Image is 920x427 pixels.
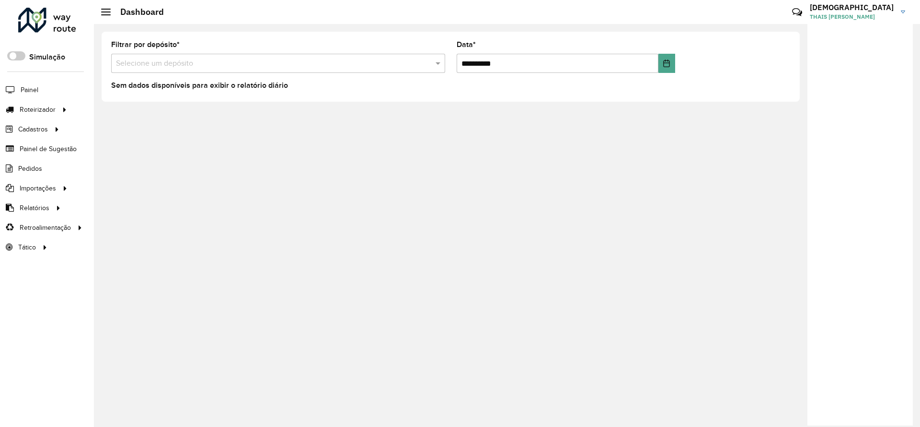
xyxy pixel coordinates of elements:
span: Painel de Sugestão [20,144,77,154]
span: Importações [20,183,56,193]
span: Retroalimentação [20,223,71,233]
span: Painel [21,85,38,95]
h3: [DEMOGRAPHIC_DATA] [810,3,894,12]
span: THAIS [PERSON_NAME] [810,12,894,21]
h2: Dashboard [111,7,164,17]
span: Relatórios [20,203,49,213]
label: Sem dados disponíveis para exibir o relatório diário [111,80,288,91]
span: Pedidos [18,164,42,174]
span: Tático [18,242,36,252]
a: Contato Rápido [787,2,807,23]
span: Cadastros [18,124,48,134]
label: Simulação [29,51,65,63]
label: Filtrar por depósito [111,39,180,50]
span: Roteirizador [20,105,56,115]
label: Data [457,39,476,50]
button: Choose Date [658,54,675,73]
